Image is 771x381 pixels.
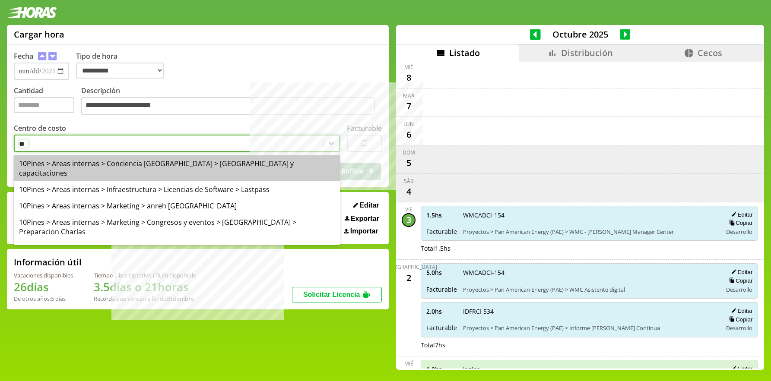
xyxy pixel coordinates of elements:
label: Tipo de hora [76,51,171,80]
div: Total 1.5 hs [421,244,758,252]
button: Editar [729,268,752,276]
label: Centro de costo [14,123,66,133]
input: Cantidad [14,97,74,113]
span: Desarrollo [726,324,752,332]
span: Proyectos > Pan American Energy (PAE) > WMC Asistente digital [463,286,716,293]
div: lun [403,120,414,128]
span: Solicitar Licencia [303,291,360,298]
div: 4 [402,185,416,198]
label: Facturable [347,123,382,133]
div: vie [405,206,412,213]
div: Recordá que vencen a fin de [94,295,196,302]
div: 8 [402,71,416,85]
h1: 26 días [14,279,73,295]
div: 10Pines > Areas internas > Marketing > Congresos y eventos > [GEOGRAPHIC_DATA] > Preparacion Charlas [14,214,340,240]
button: Copiar [727,219,752,227]
span: IDFRCI 534 [463,307,716,315]
div: sáb [404,177,414,185]
div: 10Pines > Areas internas > Marketing > Webinar > Webinar Tecnicas Avanzadas de Diseño - Parte 1 -... [14,240,340,266]
button: Editar [729,365,752,372]
div: 7 [402,99,416,113]
div: Tiempo Libre Optativo (TiLO) disponible [94,271,196,279]
label: Descripción [81,86,382,117]
textarea: Descripción [81,97,375,115]
label: Cantidad [14,86,81,117]
div: 6 [402,128,416,142]
div: scrollable content [396,62,764,368]
span: Distribución [561,47,613,59]
h1: Cargar hora [14,28,64,40]
div: 10Pines > Areas internas > Infraestructura > Licencias de Software > Lastpass [14,181,340,198]
button: Editar [351,201,382,210]
span: Cecos [698,47,722,59]
span: Facturable [426,227,457,236]
button: Editar [729,307,752,315]
div: mié [404,360,413,367]
span: WMCADCI-154 [463,211,716,219]
div: 5 [402,156,416,170]
h2: Información útil [14,256,82,268]
button: Copiar [727,316,752,323]
h1: 3.5 días o 21 horas [94,279,196,295]
button: Editar [729,211,752,218]
span: 5.0 hs [426,268,457,277]
span: 1.5 hs [426,211,457,219]
span: Proyectos > Pan American Energy (PAE) > Informe [PERSON_NAME] Continua [463,324,716,332]
div: mié [404,63,413,71]
div: 1 [402,367,416,381]
span: Editar [359,202,379,209]
button: Exportar [342,214,382,223]
div: Vacaciones disponibles [14,271,73,279]
select: Tipo de hora [76,63,164,79]
div: mar [403,92,414,99]
label: Fecha [14,51,33,61]
span: 1.0 hs [426,365,457,373]
span: Desarrollo [726,286,752,293]
button: Solicitar Licencia [292,287,382,302]
div: dom [403,149,415,156]
span: Facturable [426,285,457,293]
img: logotipo [7,7,57,18]
span: Listado [449,47,480,59]
div: 10Pines > Areas internas > Conciencia [GEOGRAPHIC_DATA] > [GEOGRAPHIC_DATA] y capacitaciones [14,155,340,181]
div: 10Pines > Areas internas > Marketing > anreh [GEOGRAPHIC_DATA] [14,198,340,214]
span: WMCADCI-154 [463,268,716,277]
div: De otros años: 5 días [14,295,73,302]
span: Importar [350,227,378,235]
b: Diciembre [166,295,194,302]
span: 2.0 hs [426,307,457,315]
div: Total 7 hs [421,341,758,349]
div: 2 [402,271,416,284]
span: Exportar [351,215,379,223]
span: Desarrollo [726,228,752,236]
span: Facturable [426,324,457,332]
span: Octubre 2025 [541,28,620,40]
span: Proyectos > Pan American Energy (PAE) > WMC - [PERSON_NAME] Manager Center [463,228,716,236]
div: [DEMOGRAPHIC_DATA] [380,263,437,271]
button: Copiar [727,277,752,284]
div: 3 [402,213,416,227]
span: ingles [463,365,716,373]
